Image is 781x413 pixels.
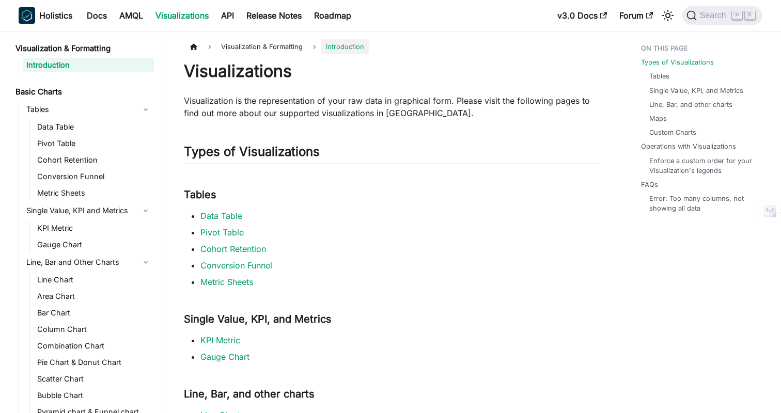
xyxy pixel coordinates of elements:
[184,61,600,82] h1: Visualizations
[649,71,669,81] a: Tables
[216,39,308,54] span: Visualization & Formatting
[34,186,154,200] a: Metric Sheets
[649,194,752,213] a: Error: Too many columns, not showing all data
[34,339,154,353] a: Combination Chart
[321,39,369,54] span: Introduction
[184,94,600,119] p: Visualization is the representation of your raw data in graphical form. Please visit the followin...
[551,7,613,24] a: v3.0 Docs
[649,156,752,176] a: Enforce a custom order for your Visualization's legends
[184,188,600,201] h3: Tables
[200,335,240,345] a: KPI Metric
[732,10,742,20] kbd: ⌘
[34,273,154,287] a: Line Chart
[19,7,72,24] a: HolisticsHolistics
[641,57,714,67] a: Types of Visualizations
[34,355,154,370] a: Pie Chart & Donut Chart
[200,227,244,237] a: Pivot Table
[660,7,676,24] button: Switch between dark and light mode (currently light mode)
[200,260,272,271] a: Conversion Funnel
[113,7,149,24] a: AMQL
[697,11,732,20] span: Search
[613,7,659,24] a: Forum
[184,388,600,401] h3: Line, Bar, and other charts
[649,128,696,137] a: Custom Charts
[200,277,253,287] a: Metric Sheets
[34,221,154,235] a: KPI Metric
[34,136,154,151] a: Pivot Table
[19,7,35,24] img: Holistics
[745,10,755,20] kbd: K
[23,254,154,271] a: Line, Bar and Other Charts
[200,352,249,362] a: Gauge Chart
[34,169,154,184] a: Conversion Funnel
[649,86,743,96] a: Single Value, KPI, and Metrics
[641,180,658,189] a: FAQs
[308,7,357,24] a: Roadmap
[34,322,154,337] a: Column Chart
[23,101,154,118] a: Tables
[200,211,242,221] a: Data Table
[149,7,215,24] a: Visualizations
[34,153,154,167] a: Cohort Retention
[184,144,600,164] h2: Types of Visualizations
[649,100,732,109] a: Line, Bar, and other charts
[23,202,154,219] a: Single Value, KPI and Metrics
[184,39,600,54] nav: Breadcrumbs
[81,7,113,24] a: Docs
[39,9,72,22] b: Holistics
[200,244,266,254] a: Cohort Retention
[184,39,204,54] a: Home page
[641,141,736,151] a: Operations with Visualizations
[215,7,240,24] a: API
[34,388,154,403] a: Bubble Chart
[34,237,154,252] a: Gauge Chart
[12,85,154,99] a: Basic Charts
[682,6,762,25] button: Search (Command+K)
[8,31,163,413] nav: Docs sidebar
[649,114,667,123] a: Maps
[240,7,308,24] a: Release Notes
[12,41,154,56] a: Visualization & Formatting
[34,289,154,304] a: Area Chart
[34,372,154,386] a: Scatter Chart
[34,306,154,320] a: Bar Chart
[34,120,154,134] a: Data Table
[184,313,600,326] h3: Single Value, KPI, and Metrics
[23,58,154,72] a: Introduction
